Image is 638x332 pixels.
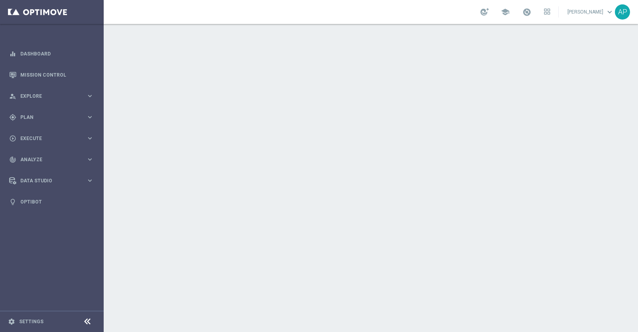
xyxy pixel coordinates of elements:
a: Optibot [20,191,94,212]
i: settings [8,318,15,325]
i: lightbulb [9,198,16,206]
a: [PERSON_NAME]keyboard_arrow_down [567,6,615,18]
div: Plan [9,114,86,121]
span: Analyze [20,157,86,162]
button: lightbulb Optibot [9,199,94,205]
span: Plan [20,115,86,120]
i: keyboard_arrow_right [86,134,94,142]
span: Explore [20,94,86,99]
i: play_circle_outline [9,135,16,142]
div: Analyze [9,156,86,163]
div: Data Studio [9,177,86,184]
button: equalizer Dashboard [9,51,94,57]
div: Explore [9,93,86,100]
button: Mission Control [9,72,94,78]
a: Settings [19,319,43,324]
i: equalizer [9,50,16,57]
span: Execute [20,136,86,141]
button: track_changes Analyze keyboard_arrow_right [9,156,94,163]
span: keyboard_arrow_down [605,8,614,16]
span: school [501,8,510,16]
div: Dashboard [9,43,94,64]
div: Optibot [9,191,94,212]
i: keyboard_arrow_right [86,113,94,121]
i: keyboard_arrow_right [86,92,94,100]
button: Data Studio keyboard_arrow_right [9,178,94,184]
i: track_changes [9,156,16,163]
i: keyboard_arrow_right [86,177,94,184]
button: gps_fixed Plan keyboard_arrow_right [9,114,94,121]
a: Dashboard [20,43,94,64]
i: person_search [9,93,16,100]
div: AP [615,4,630,20]
i: gps_fixed [9,114,16,121]
button: play_circle_outline Execute keyboard_arrow_right [9,135,94,142]
button: person_search Explore keyboard_arrow_right [9,93,94,99]
div: Execute [9,135,86,142]
i: keyboard_arrow_right [86,156,94,163]
a: Mission Control [20,64,94,85]
span: Data Studio [20,178,86,183]
div: Mission Control [9,64,94,85]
